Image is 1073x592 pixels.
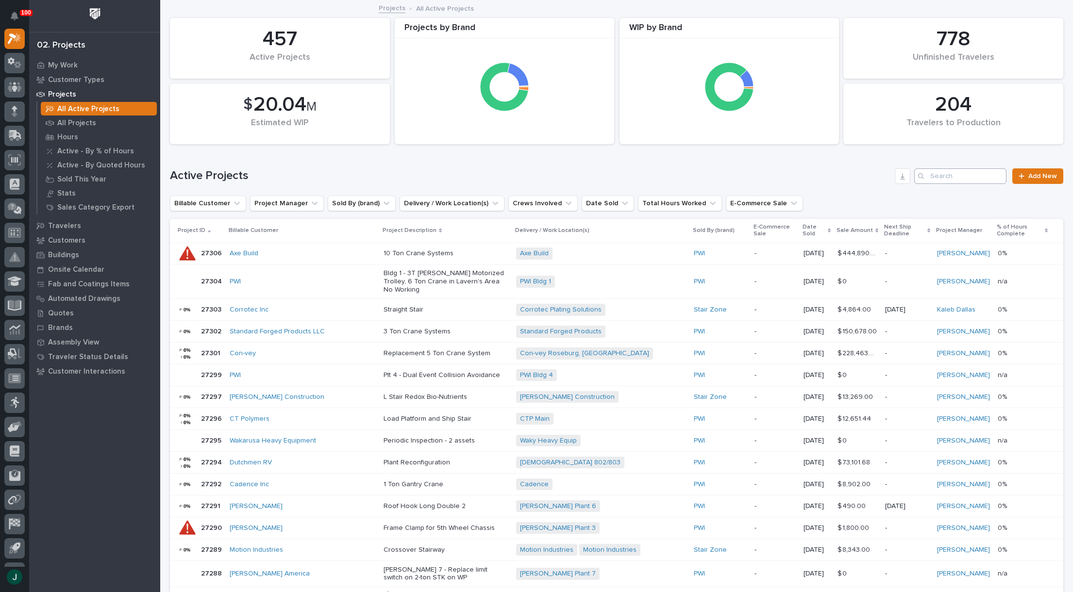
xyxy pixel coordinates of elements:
[230,459,272,467] a: Dutchmen RV
[838,391,875,401] p: $ 13,269.00
[37,200,160,214] a: Sales Category Export
[29,58,160,72] a: My Work
[48,236,85,245] p: Customers
[885,524,929,532] p: -
[29,291,160,306] a: Automated Drawings
[885,306,929,314] p: [DATE]
[384,269,508,294] p: Bldg 1 - 3T [PERSON_NAME] Motorized Trolley, 6 Ton Crane in Lavern's Area No Working
[29,262,160,277] a: Onsite Calendar
[170,264,1063,299] tr: 2730427304 PWI Bldg 1 - 3T [PERSON_NAME] Motorized Trolley, 6 Ton Crane in Lavern's Area No Worki...
[885,570,929,578] p: -
[754,415,796,423] p: -
[838,500,868,510] p: $ 490.00
[937,349,990,358] a: [PERSON_NAME]
[937,524,990,532] a: [PERSON_NAME]
[885,415,929,423] p: -
[726,196,803,211] button: E-Commerce Sale
[4,6,25,26] button: Notifications
[37,40,85,51] div: 02. Projects
[754,393,796,401] p: -
[201,413,224,423] p: 27296
[29,87,160,101] a: Projects
[230,437,316,445] a: Wakarusa Heavy Equipment
[186,27,373,51] div: 457
[48,309,74,318] p: Quotes
[48,353,128,362] p: Traveler Status Details
[243,96,252,114] span: $
[520,328,602,336] a: Standard Forged Products
[230,415,269,423] a: CT Polymers
[29,306,160,320] a: Quotes
[885,393,929,401] p: -
[804,502,830,510] p: [DATE]
[694,480,705,489] a: PWI
[201,478,223,489] p: 27292
[520,349,649,358] a: Con-vey Roseburg, [GEOGRAPHIC_DATA]
[838,544,872,554] p: $ 8,343.00
[520,524,596,532] a: [PERSON_NAME] Plant 3
[230,249,258,258] a: Axe Build
[29,335,160,349] a: Assembly View
[885,480,929,489] p: -
[328,196,396,211] button: Sold By (brand)
[804,371,830,379] p: [DATE]
[384,415,508,423] p: Load Platform and Ship Stair
[838,347,879,358] p: $ 228,463.90
[754,459,796,467] p: -
[170,539,1063,560] tr: 2728927289 Motion Industries Crossover StairwayMotion Industries Motion Industries Stair Zone -[D...
[804,570,830,578] p: [DATE]
[384,393,508,401] p: L Stair Redox Bio-Nutrients
[754,502,796,510] p: -
[520,480,549,489] a: Cadence
[885,437,929,445] p: -
[998,247,1009,258] p: 0%
[754,222,797,240] p: E-Commerce Sale
[860,52,1047,73] div: Unfinished Travelers
[201,304,223,314] p: 27303
[694,546,727,554] a: Stair Zone
[201,247,224,258] p: 27306
[170,474,1063,495] tr: 2729227292 Cadence Inc 1 Ton Gantry CraneCadence PWI -[DATE]$ 8,902.00$ 8,902.00 -[PERSON_NAME] 0%0%
[838,478,872,489] p: $ 8,902.00
[48,324,73,332] p: Brands
[937,415,990,423] a: [PERSON_NAME]
[57,147,134,156] p: Active - By % of Hours
[170,169,891,183] h1: Active Projects
[306,100,317,113] span: M
[860,118,1047,138] div: Travelers to Production
[914,168,1006,184] input: Search
[29,364,160,378] a: Customer Interactions
[29,277,160,291] a: Fab and Coatings Items
[48,251,79,260] p: Buildings
[1028,173,1057,180] span: Add New
[230,278,241,286] a: PWI
[48,222,81,230] p: Travelers
[37,158,160,172] a: Active - By Quoted Hours
[48,295,120,303] p: Automated Drawings
[754,249,796,258] p: -
[384,371,508,379] p: Plt 4 - Dual Event Collision Avoidance
[1012,168,1063,184] a: Add New
[48,90,76,99] p: Projects
[57,203,134,212] p: Sales Category Export
[838,413,873,423] p: $ 12,651.44
[37,102,160,115] a: All Active Projects
[937,437,990,445] a: [PERSON_NAME]
[860,27,1047,51] div: 778
[383,225,436,236] p: Project Description
[4,567,25,587] button: users-avatar
[37,144,160,158] a: Active - By % of Hours
[804,278,830,286] p: [DATE]
[379,2,405,13] a: Projects
[804,349,830,358] p: [DATE]
[804,393,830,401] p: [DATE]
[804,306,830,314] p: [DATE]
[48,338,99,347] p: Assembly View
[384,437,508,445] p: Periodic Inspection - 2 assets
[384,328,508,336] p: 3 Ton Crane Systems
[384,546,508,554] p: Crossover Stairway
[57,133,78,142] p: Hours
[885,278,929,286] p: -
[37,130,160,144] a: Hours
[57,105,119,114] p: All Active Projects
